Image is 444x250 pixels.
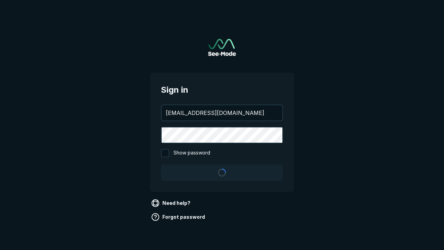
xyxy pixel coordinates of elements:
img: See-Mode Logo [208,39,236,56]
a: Need help? [150,198,193,209]
span: Show password [173,149,210,157]
input: your@email.com [162,105,282,120]
a: Go to sign in [208,39,236,56]
span: Sign in [161,84,283,96]
a: Forgot password [150,211,208,223]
